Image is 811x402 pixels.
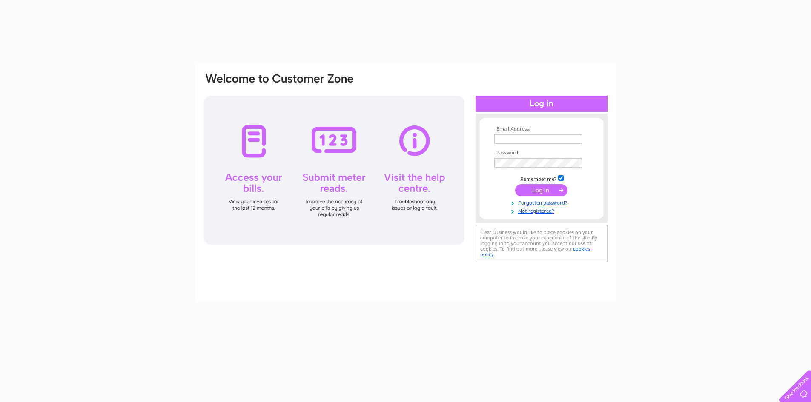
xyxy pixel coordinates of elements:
[492,174,591,182] td: Remember me?
[476,225,608,262] div: Clear Business would like to place cookies on your computer to improve your experience of the sit...
[515,184,567,196] input: Submit
[494,206,591,214] a: Not registered?
[494,198,591,206] a: Forgotten password?
[492,126,591,132] th: Email Address:
[492,150,591,156] th: Password:
[480,246,590,257] a: cookies policy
